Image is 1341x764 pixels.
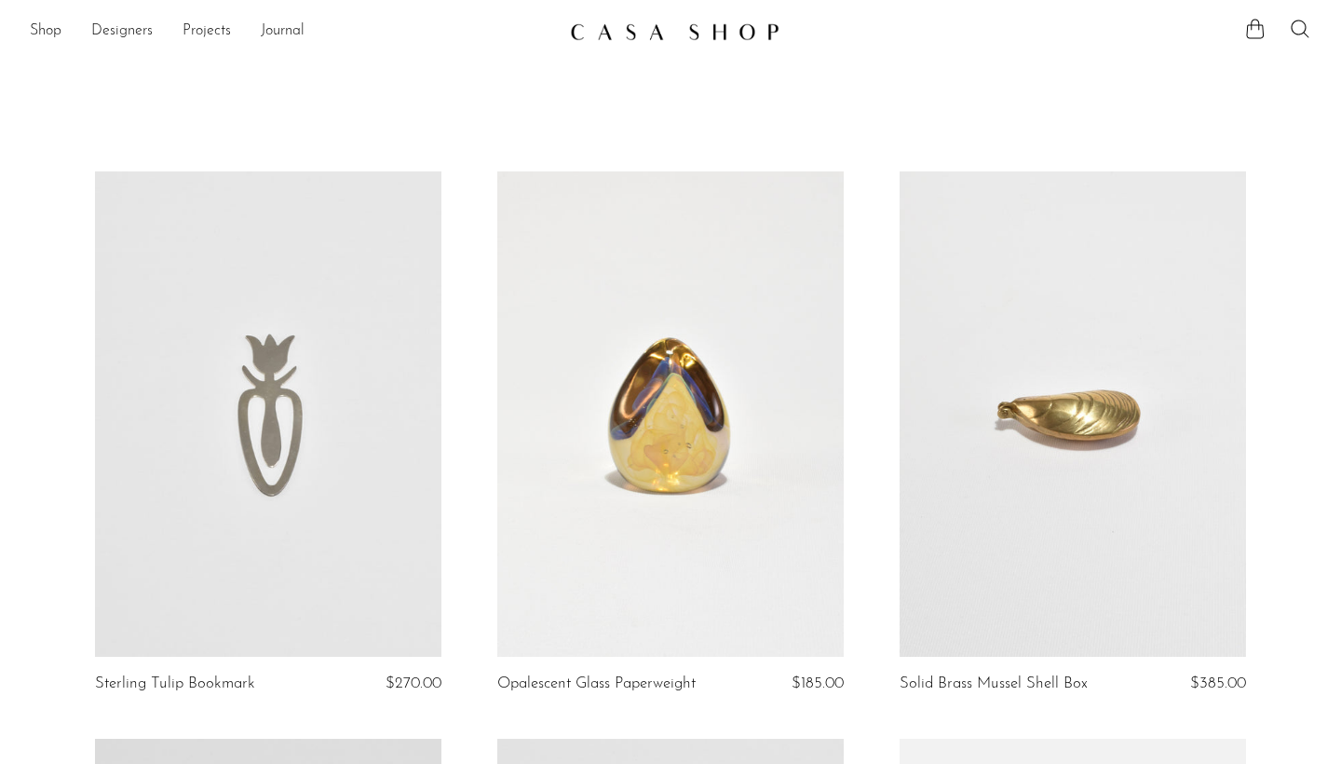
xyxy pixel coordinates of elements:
a: Projects [183,20,231,44]
a: Journal [261,20,305,44]
span: $185.00 [792,675,844,691]
span: $270.00 [386,675,441,691]
a: Solid Brass Mussel Shell Box [900,675,1088,692]
a: Opalescent Glass Paperweight [497,675,696,692]
span: $385.00 [1190,675,1246,691]
a: Shop [30,20,61,44]
nav: Desktop navigation [30,16,555,48]
ul: NEW HEADER MENU [30,16,555,48]
a: Sterling Tulip Bookmark [95,675,255,692]
a: Designers [91,20,153,44]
